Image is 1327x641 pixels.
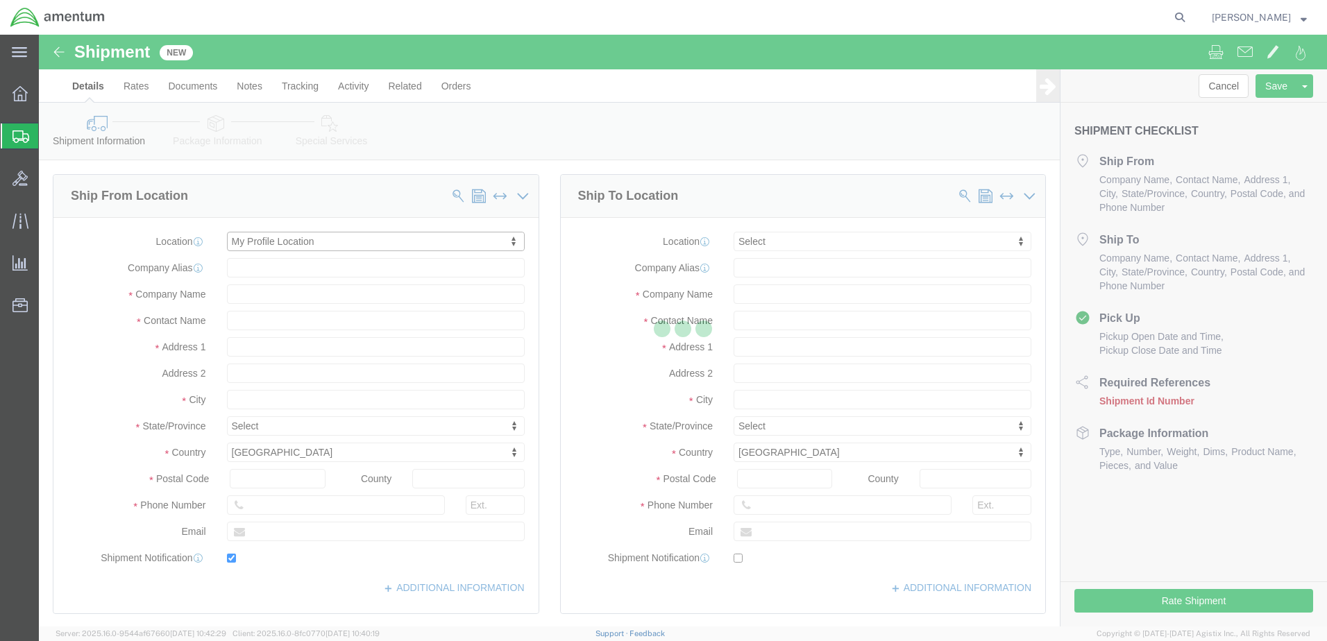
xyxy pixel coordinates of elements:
[595,629,630,638] a: Support
[56,629,226,638] span: Server: 2025.16.0-9544af67660
[1097,628,1310,640] span: Copyright © [DATE]-[DATE] Agistix Inc., All Rights Reserved
[10,7,105,28] img: logo
[1212,10,1291,25] span: Scott Meyers
[233,629,380,638] span: Client: 2025.16.0-8fc0770
[170,629,226,638] span: [DATE] 10:42:29
[629,629,665,638] a: Feedback
[1211,9,1308,26] button: [PERSON_NAME]
[326,629,380,638] span: [DATE] 10:40:19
